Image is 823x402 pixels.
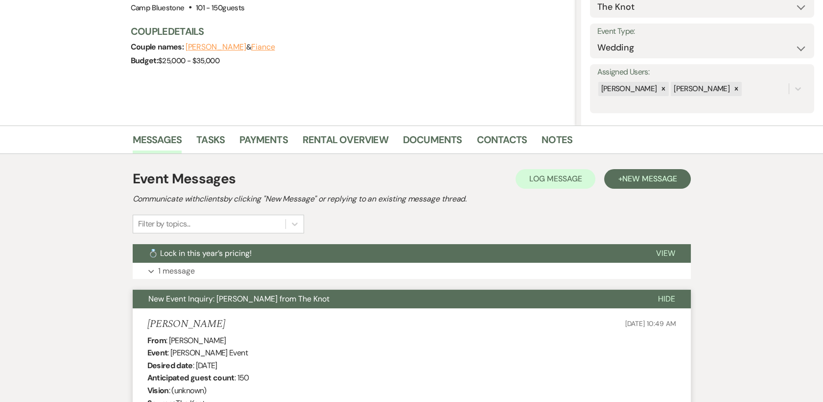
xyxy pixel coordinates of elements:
button: Fiance [251,43,275,51]
h5: [PERSON_NAME] [147,318,225,330]
b: Anticipated guest count [147,373,235,383]
span: View [656,248,675,258]
span: Camp Bluestone [131,3,185,13]
span: Couple names: [131,42,186,52]
b: Desired date [147,360,193,371]
button: 1 message [133,263,691,279]
span: Budget: [131,55,159,66]
span: & [186,42,275,52]
b: Vision [147,385,169,396]
a: Tasks [196,132,225,153]
button: [PERSON_NAME] [186,43,246,51]
span: 101 - 150 guests [196,3,244,13]
button: Hide [642,290,691,308]
div: [PERSON_NAME] [671,82,731,96]
a: Documents [403,132,462,153]
button: 💍 Lock in this year’s pricing! [133,244,640,263]
a: Payments [239,132,288,153]
label: Event Type: [597,25,807,39]
button: +New Message [604,169,690,189]
label: Assigned Users: [597,65,807,79]
span: $25,000 - $35,000 [158,56,219,66]
b: From [147,335,166,346]
p: 1 message [158,265,195,277]
div: [PERSON_NAME] [598,82,658,96]
h2: Communicate with clients by clicking "New Message" or replying to an existing message thread. [133,193,691,205]
span: New Event Inquiry: [PERSON_NAME] from The Knot [148,294,329,304]
span: Hide [658,294,675,304]
span: [DATE] 10:49 AM [625,319,676,328]
b: Event [147,348,168,358]
button: View [640,244,691,263]
a: Messages [133,132,182,153]
button: New Event Inquiry: [PERSON_NAME] from The Knot [133,290,642,308]
span: Log Message [529,174,582,184]
span: 💍 Lock in this year’s pricing! [148,248,252,258]
a: Rental Overview [303,132,388,153]
a: Notes [541,132,572,153]
button: Log Message [516,169,595,189]
h1: Event Messages [133,169,236,189]
span: New Message [622,174,677,184]
h3: Couple Details [131,25,566,38]
div: Filter by topics... [138,218,190,230]
a: Contacts [477,132,527,153]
